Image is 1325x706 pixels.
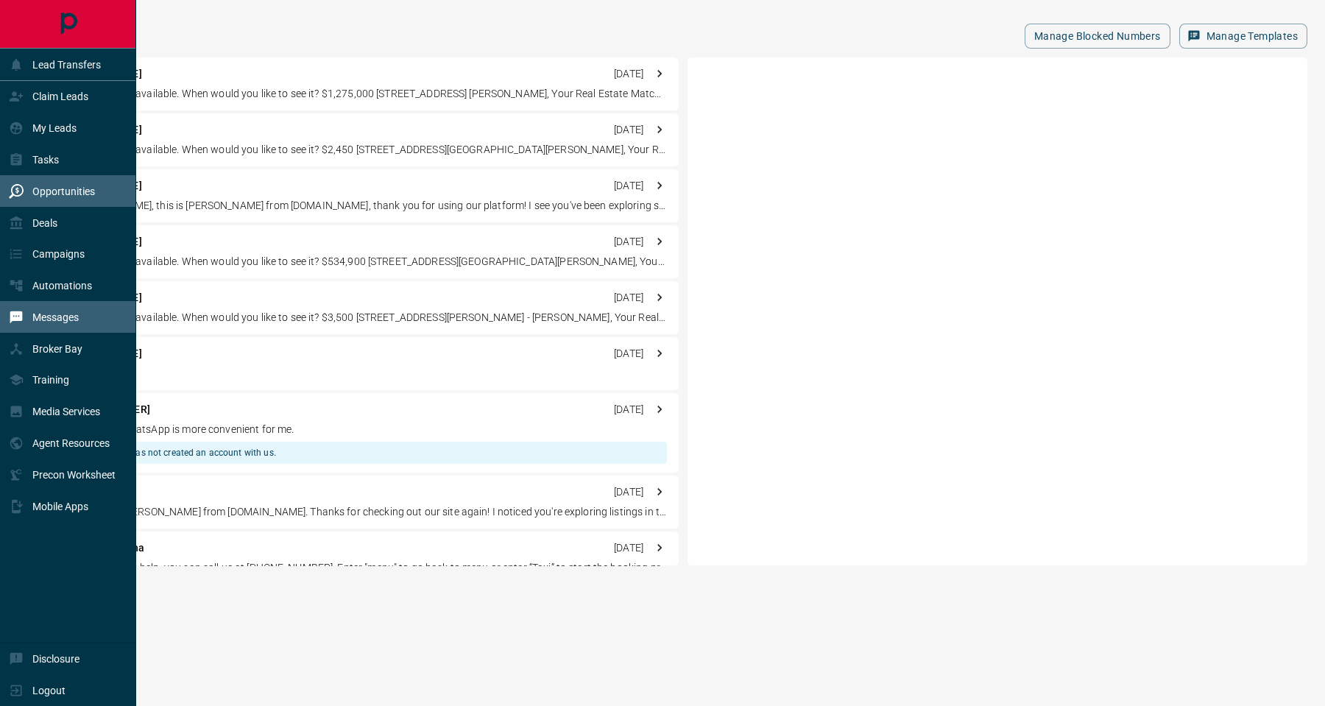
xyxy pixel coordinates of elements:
[614,540,643,556] p: [DATE]
[614,234,643,250] p: [DATE]
[614,484,643,500] p: [DATE]
[614,402,643,417] p: [DATE]
[62,254,667,269] p: This property is available. When would you like to see it? $534,900 [STREET_ADDRESS][GEOGRAPHIC_D...
[62,310,667,325] p: This property is available. When would you like to see it? $3,500 [STREET_ADDRESS][PERSON_NAME] -...
[614,290,643,306] p: [DATE]
[62,422,667,437] p: I think using WhatsApp is more convenient for me.
[614,66,643,82] p: [DATE]
[91,442,276,464] div: This lead has not created an account with us.
[1179,24,1307,49] button: Manage Templates
[62,366,667,381] p: 2
[62,560,667,576] p: We are happy to help, you can call us at [PHONE_NUMBER]. Enter "menu" to go back to menu or enter...
[1025,24,1170,49] button: Manage Blocked Numbers
[614,178,643,194] p: [DATE]
[614,346,643,361] p: [DATE]
[62,504,667,520] p: Hi Md, this is [PERSON_NAME] from [DOMAIN_NAME]. Thanks for checking out our site again! I notice...
[614,122,643,138] p: [DATE]
[62,198,667,213] p: Hi [PERSON_NAME], this is [PERSON_NAME] from [DOMAIN_NAME], thank you for using our platform! I s...
[62,142,667,158] p: This property is available. When would you like to see it? $2,450 [STREET_ADDRESS][GEOGRAPHIC_DAT...
[62,86,667,102] p: This property is available. When would you like to see it? $1,275,000 [STREET_ADDRESS] [PERSON_NA...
